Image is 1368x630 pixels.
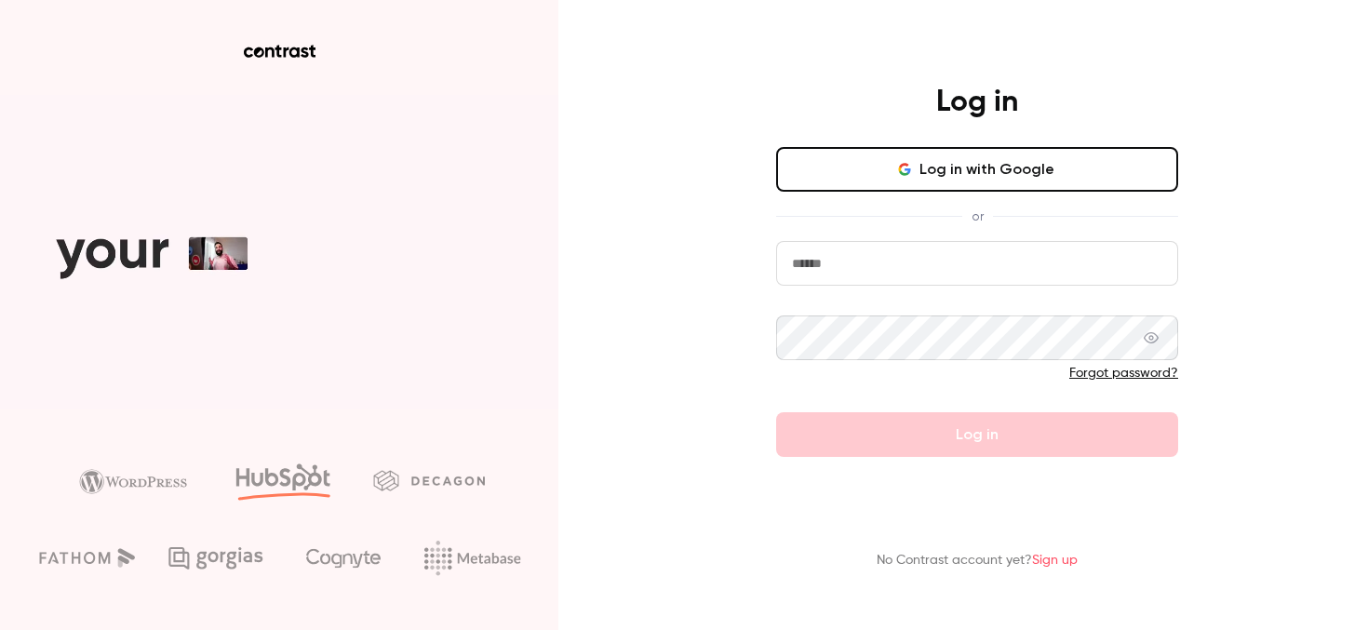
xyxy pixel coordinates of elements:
[1032,554,1078,567] a: Sign up
[877,551,1078,570] p: No Contrast account yet?
[1069,367,1178,380] a: Forgot password?
[373,470,485,490] img: decagon
[936,84,1018,121] h4: Log in
[776,147,1178,192] button: Log in with Google
[962,207,993,226] span: or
